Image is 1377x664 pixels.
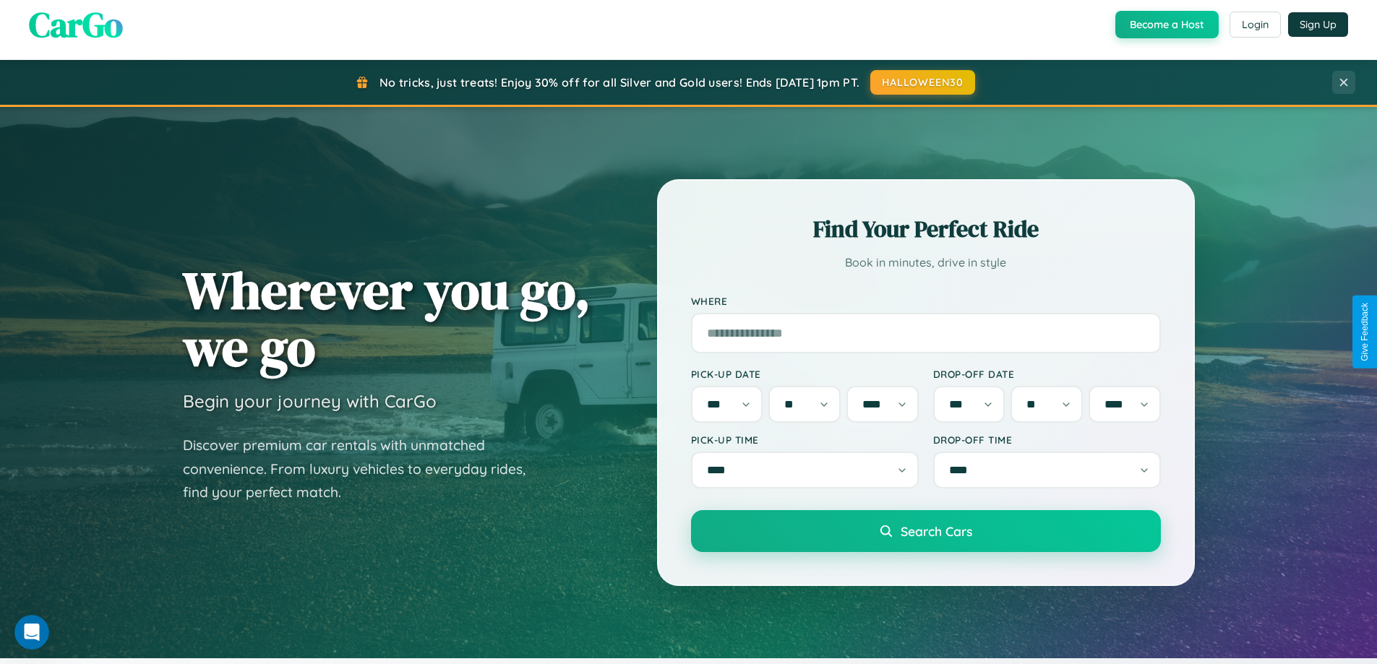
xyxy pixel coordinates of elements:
span: No tricks, just treats! Enjoy 30% off for all Silver and Gold users! Ends [DATE] 1pm PT. [379,75,859,90]
h3: Begin your journey with CarGo [183,390,437,412]
iframe: Intercom live chat [14,615,49,650]
label: Drop-off Date [933,368,1161,380]
div: Give Feedback [1360,303,1370,361]
span: CarGo [29,1,123,48]
label: Drop-off Time [933,434,1161,446]
p: Discover premium car rentals with unmatched convenience. From luxury vehicles to everyday rides, ... [183,434,544,504]
h2: Find Your Perfect Ride [691,213,1161,245]
span: Search Cars [901,523,972,539]
label: Pick-up Date [691,368,919,380]
button: Become a Host [1115,11,1219,38]
button: Search Cars [691,510,1161,552]
label: Pick-up Time [691,434,919,446]
button: Sign Up [1288,12,1348,37]
p: Book in minutes, drive in style [691,252,1161,273]
label: Where [691,295,1161,307]
button: Login [1230,12,1281,38]
button: HALLOWEEN30 [870,70,975,95]
h1: Wherever you go, we go [183,262,591,376]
